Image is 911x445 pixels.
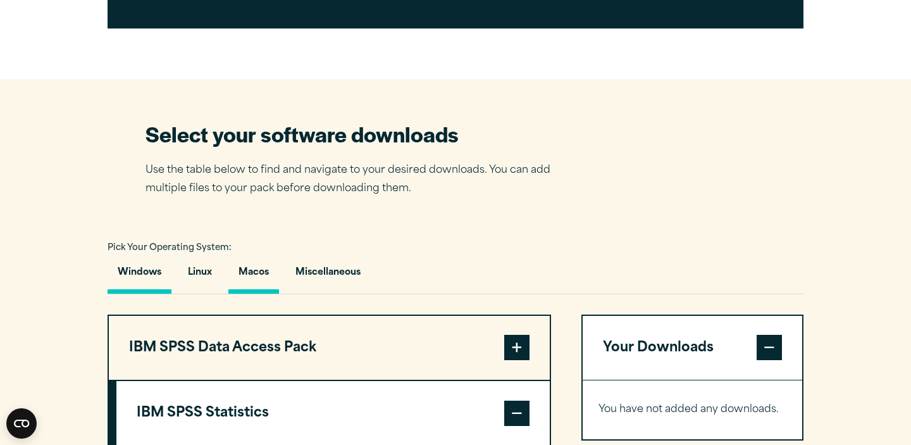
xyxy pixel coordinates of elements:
[598,401,786,419] p: You have not added any downloads.
[285,258,371,294] button: Miscellaneous
[108,258,171,294] button: Windows
[146,161,569,198] p: Use the table below to find and navigate to your desired downloads. You can add multiple files to...
[583,380,802,439] div: Your Downloads
[583,316,802,380] button: Your Downloads
[146,120,569,148] h2: Select your software downloads
[109,316,550,380] button: IBM SPSS Data Access Pack
[108,244,232,252] span: Pick Your Operating System:
[178,258,222,294] button: Linux
[228,258,279,294] button: Macos
[6,408,37,439] button: Open CMP widget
